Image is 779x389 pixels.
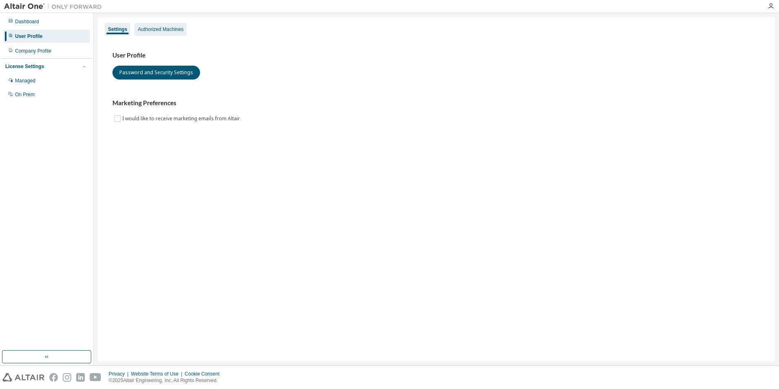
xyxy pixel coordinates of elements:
img: instagram.svg [63,373,71,382]
label: I would like to receive marketing emails from Altair [122,114,242,124]
div: Dashboard [15,18,39,25]
div: On Prem [15,91,35,98]
div: Settings [108,26,127,33]
img: youtube.svg [90,373,101,382]
div: User Profile [15,33,42,40]
div: Website Terms of Use [131,371,185,377]
div: Privacy [109,371,131,377]
img: facebook.svg [49,373,58,382]
div: Company Profile [15,48,51,54]
img: linkedin.svg [76,373,85,382]
img: altair_logo.svg [2,373,44,382]
img: Altair One [4,2,106,11]
p: © 2025 Altair Engineering, Inc. All Rights Reserved. [109,377,224,384]
div: Managed [15,77,35,84]
h3: User Profile [112,51,760,60]
div: Cookie Consent [185,371,224,377]
div: License Settings [5,63,44,70]
div: Authorized Machines [138,26,183,33]
h3: Marketing Preferences [112,99,760,107]
button: Password and Security Settings [112,66,200,80]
